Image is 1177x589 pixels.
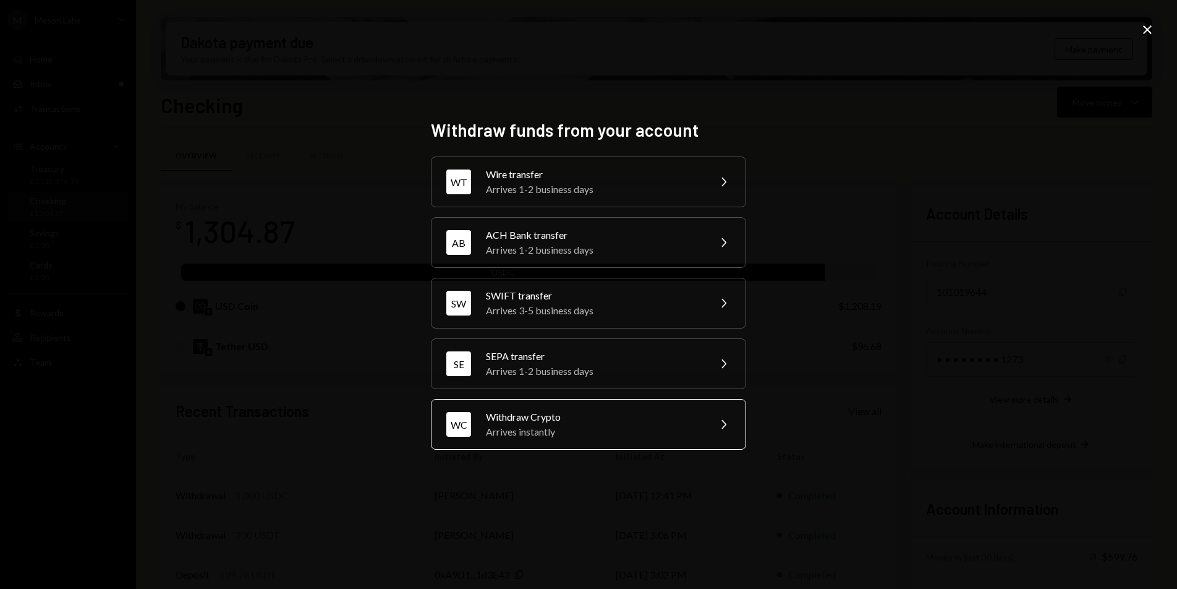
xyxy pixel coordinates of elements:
div: WT [446,170,471,194]
button: SWSWIFT transferArrives 3-5 business days [431,278,746,329]
div: Arrives 1-2 business days [486,243,701,257]
button: WTWire transferArrives 1-2 business days [431,157,746,207]
div: Arrives 1-2 business days [486,364,701,379]
div: ACH Bank transfer [486,228,701,243]
button: SESEPA transferArrives 1-2 business days [431,338,746,389]
div: SEPA transfer [486,349,701,364]
button: WCWithdraw CryptoArrives instantly [431,399,746,450]
button: ABACH Bank transferArrives 1-2 business days [431,217,746,268]
div: SW [446,291,471,316]
div: Arrives 3-5 business days [486,303,701,318]
div: SE [446,351,471,376]
div: Wire transfer [486,167,701,182]
div: Withdraw Crypto [486,410,701,424]
div: SWIFT transfer [486,288,701,303]
div: Arrives 1-2 business days [486,182,701,197]
h2: Withdraw funds from your account [431,118,746,142]
div: AB [446,230,471,255]
div: WC [446,412,471,437]
div: Arrives instantly [486,424,701,439]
